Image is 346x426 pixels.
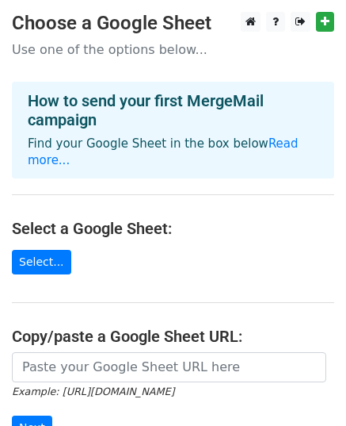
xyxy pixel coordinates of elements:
small: Example: [URL][DOMAIN_NAME] [12,386,174,397]
h3: Choose a Google Sheet [12,12,334,35]
a: Select... [12,250,71,274]
p: Use one of the options below... [12,41,334,58]
h4: How to send your first MergeMail campaign [28,91,318,129]
h4: Select a Google Sheet: [12,219,334,238]
h4: Copy/paste a Google Sheet URL: [12,327,334,346]
a: Read more... [28,136,298,167]
input: Paste your Google Sheet URL here [12,352,326,382]
p: Find your Google Sheet in the box below [28,136,318,169]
